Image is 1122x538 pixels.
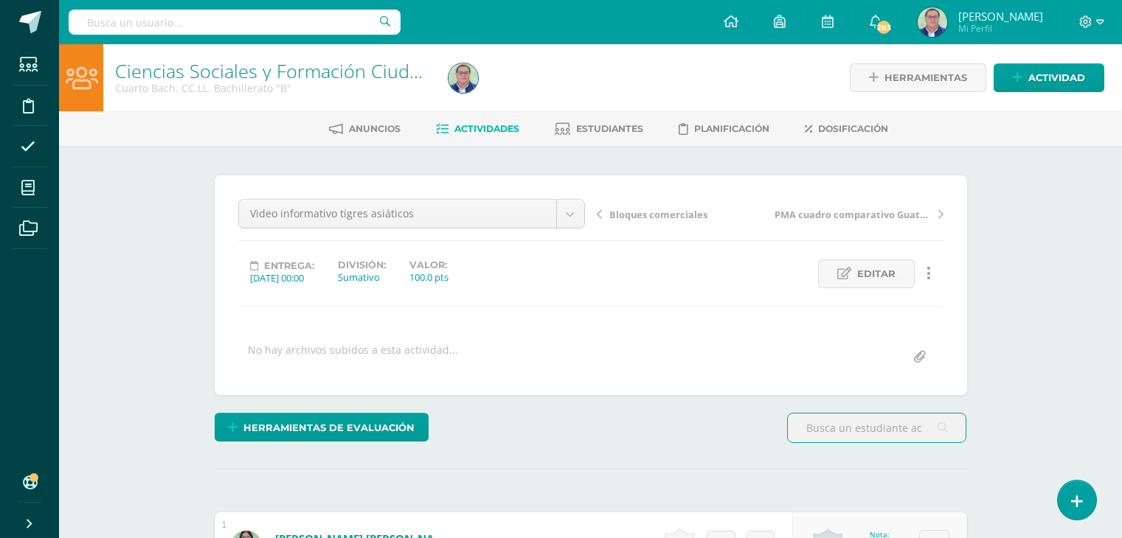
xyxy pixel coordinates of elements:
div: 100.0 pts [409,270,449,284]
span: Estudiantes [576,123,643,134]
label: Valor: [409,259,449,270]
div: [DATE] 00:00 [250,271,314,284]
span: PMA cuadro comparativo Guatemala - tigres asiáticos [775,208,931,221]
label: División: [338,259,386,270]
img: eac5640a810b8dcfe6ce893a14069202.png [449,63,478,93]
span: Bloques comerciales [609,208,707,221]
span: [PERSON_NAME] [958,9,1043,24]
span: Actividades [454,123,519,134]
span: Actividad [1028,64,1085,91]
span: Planificación [694,123,769,134]
img: eac5640a810b8dcfe6ce893a14069202.png [918,7,947,37]
a: Planificación [679,117,769,141]
span: Video informativo tigres asiáticos [250,200,545,228]
div: Cuarto Bach. CC.LL. Bachillerato 'B' [115,81,431,95]
a: Estudiantes [555,117,643,141]
a: Actividades [436,117,519,141]
a: Anuncios [329,117,401,141]
input: Busca un usuario... [69,10,401,35]
div: No hay archivos subidos a esta actividad... [248,343,458,371]
span: Dosificación [818,123,888,134]
a: Video informativo tigres asiáticos [239,200,584,228]
span: Editar [857,260,896,287]
span: Mi Perfil [958,22,1043,35]
a: Herramientas de evaluación [215,413,429,441]
a: PMA cuadro comparativo Guatemala - tigres asiáticos [770,206,943,221]
div: Sumativo [338,270,386,284]
span: Anuncios [349,123,401,134]
span: 283 [876,19,892,35]
h1: Ciencias Sociales y Formación Ciudadana 4 [115,60,431,81]
a: Herramientas [850,63,986,92]
a: Ciencias Sociales y Formación Ciudadana 4 [115,58,476,83]
a: Dosificación [805,117,888,141]
a: Bloques comerciales [597,206,770,221]
span: Herramientas [884,64,967,91]
span: Herramientas de evaluación [243,414,415,441]
input: Busca un estudiante aquí... [788,413,966,442]
span: Entrega: [264,260,314,271]
a: Actividad [994,63,1104,92]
